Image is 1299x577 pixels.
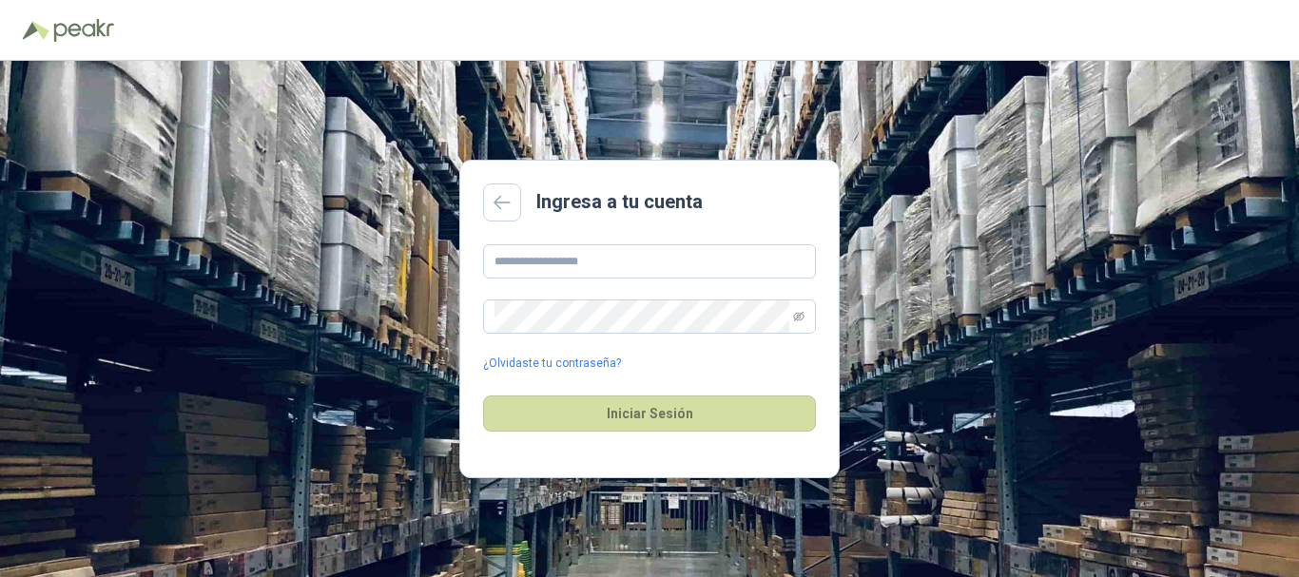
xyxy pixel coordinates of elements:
a: ¿Olvidaste tu contraseña? [483,355,621,373]
button: Iniciar Sesión [483,395,816,432]
span: eye-invisible [793,311,805,322]
img: Logo [23,21,49,40]
h2: Ingresa a tu cuenta [536,187,703,217]
img: Peakr [53,19,114,42]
